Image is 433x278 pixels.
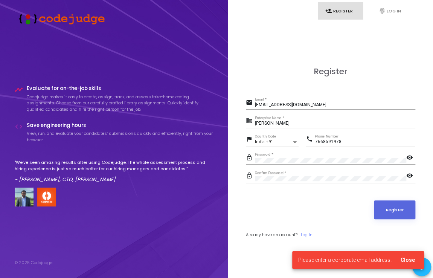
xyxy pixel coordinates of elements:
p: "We've seen amazing results after using Codejudge. The whole assessment process and hiring experi... [15,159,213,172]
mat-icon: visibility [406,172,415,181]
mat-icon: visibility [406,154,415,163]
span: Close [401,257,415,263]
span: India +91 [255,139,273,144]
span: Already have an account? [246,232,297,238]
mat-icon: lock_outline [246,154,255,163]
img: user image [15,188,34,206]
input: Email [255,102,415,108]
i: fingerprint [379,8,386,14]
mat-icon: business [246,117,255,126]
p: View, run, and evaluate your candidates’ submissions quickly and efficiently, right from your bro... [27,130,213,143]
i: code [15,122,23,131]
em: - [PERSON_NAME], CTO, [PERSON_NAME] [15,176,116,183]
mat-icon: email [246,99,255,108]
p: Codejudge makes it easy to create, assign, track, and assess take-home coding assignments. Choose... [27,94,213,113]
mat-icon: lock_outline [246,172,255,181]
img: company-logo [37,188,56,206]
i: person_add [325,8,332,14]
mat-icon: phone [306,135,315,144]
a: Log In [301,232,313,238]
h4: Evaluate for on-the-job skills [27,86,213,92]
a: person_addRegister [318,2,363,20]
a: fingerprintLog In [371,2,416,20]
button: Close [395,253,421,267]
span: Please enter a corporate email address! [298,256,392,264]
div: © 2025 Codejudge [15,260,52,266]
i: timeline [15,86,23,94]
mat-icon: flag [246,135,255,144]
input: Enterprise Name [255,121,415,126]
button: Register [374,200,415,219]
h4: Save engineering hours [27,122,213,128]
h3: Register [246,67,415,76]
input: Phone Number [315,139,415,145]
